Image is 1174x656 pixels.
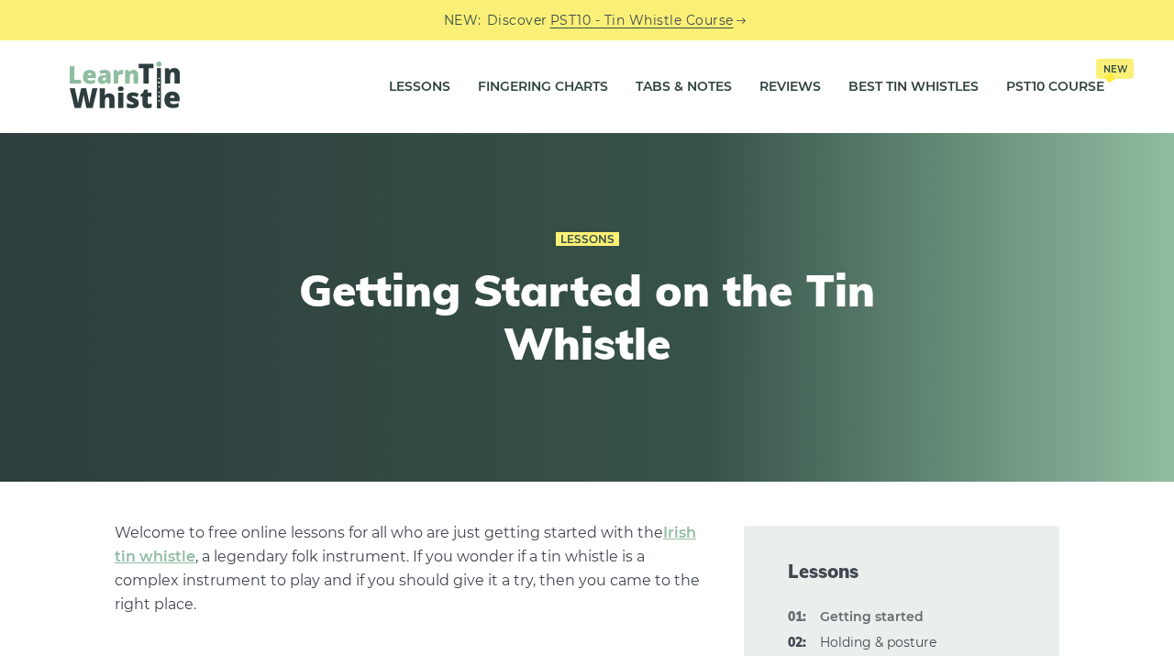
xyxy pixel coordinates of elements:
img: LearnTinWhistle.com [70,61,180,108]
span: New [1096,59,1134,79]
a: Lessons [556,232,619,247]
a: Fingering Charts [478,64,608,110]
span: 02: [788,632,806,654]
p: Welcome to free online lessons for all who are just getting started with the , a legendary folk i... [115,521,700,617]
h1: Getting Started on the Tin Whistle [249,264,925,370]
a: PST10 CourseNew [1006,64,1104,110]
strong: Getting started [820,608,924,625]
a: Reviews [759,64,821,110]
span: 01: [788,606,806,628]
a: 02:Holding & posture [820,634,936,650]
a: Tabs & Notes [636,64,732,110]
a: Best Tin Whistles [848,64,979,110]
a: Lessons [389,64,450,110]
span: Lessons [788,559,1015,584]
